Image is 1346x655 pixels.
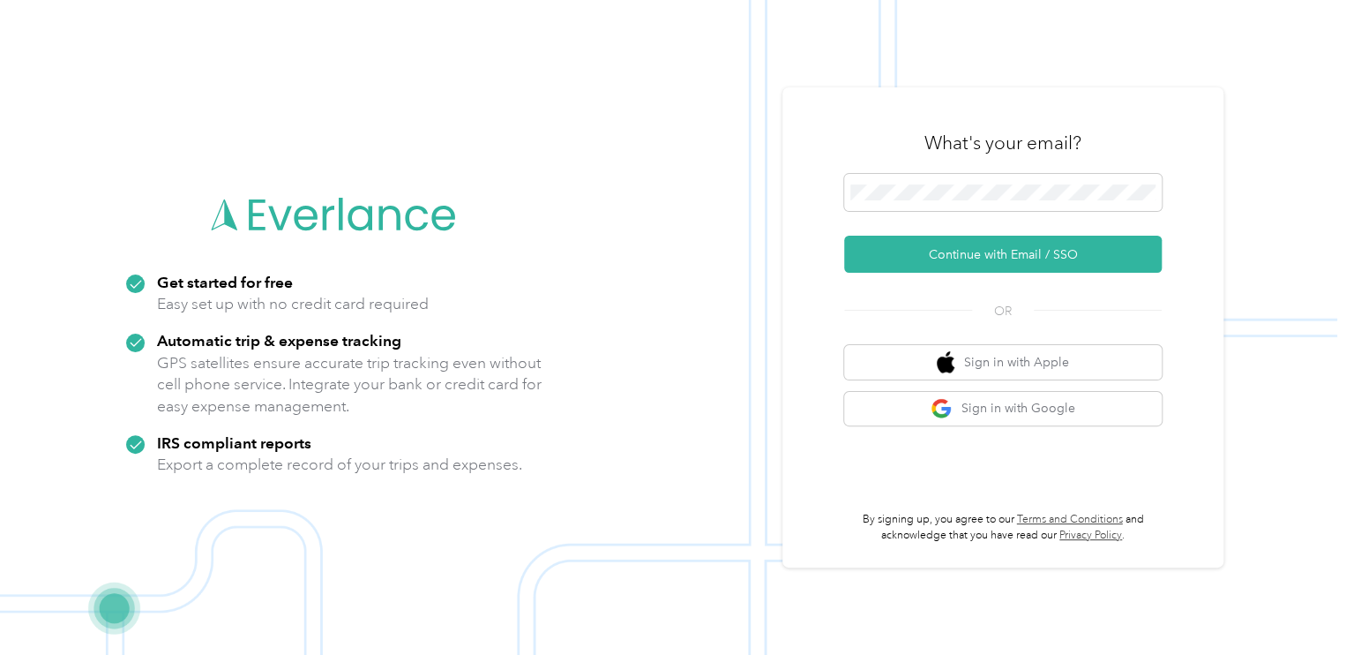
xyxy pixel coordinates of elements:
button: Continue with Email / SSO [844,236,1162,273]
button: apple logoSign in with Apple [844,345,1162,380]
iframe: Everlance-gr Chat Button Frame [1247,556,1346,655]
a: Privacy Policy [1059,529,1122,542]
img: google logo [931,398,953,420]
p: Easy set up with no credit card required [157,293,429,315]
p: GPS satellites ensure accurate trip tracking even without cell phone service. Integrate your bank... [157,352,542,418]
strong: Automatic trip & expense tracking [157,331,401,350]
strong: Get started for free [157,273,293,291]
p: Export a complete record of your trips and expenses. [157,454,522,476]
p: By signing up, you agree to our and acknowledge that you have read our . [844,512,1162,543]
strong: IRS compliant reports [157,433,311,452]
img: apple logo [937,351,954,373]
a: Terms and Conditions [1017,513,1123,526]
h3: What's your email? [924,131,1081,155]
span: OR [972,302,1034,320]
button: google logoSign in with Google [844,392,1162,426]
